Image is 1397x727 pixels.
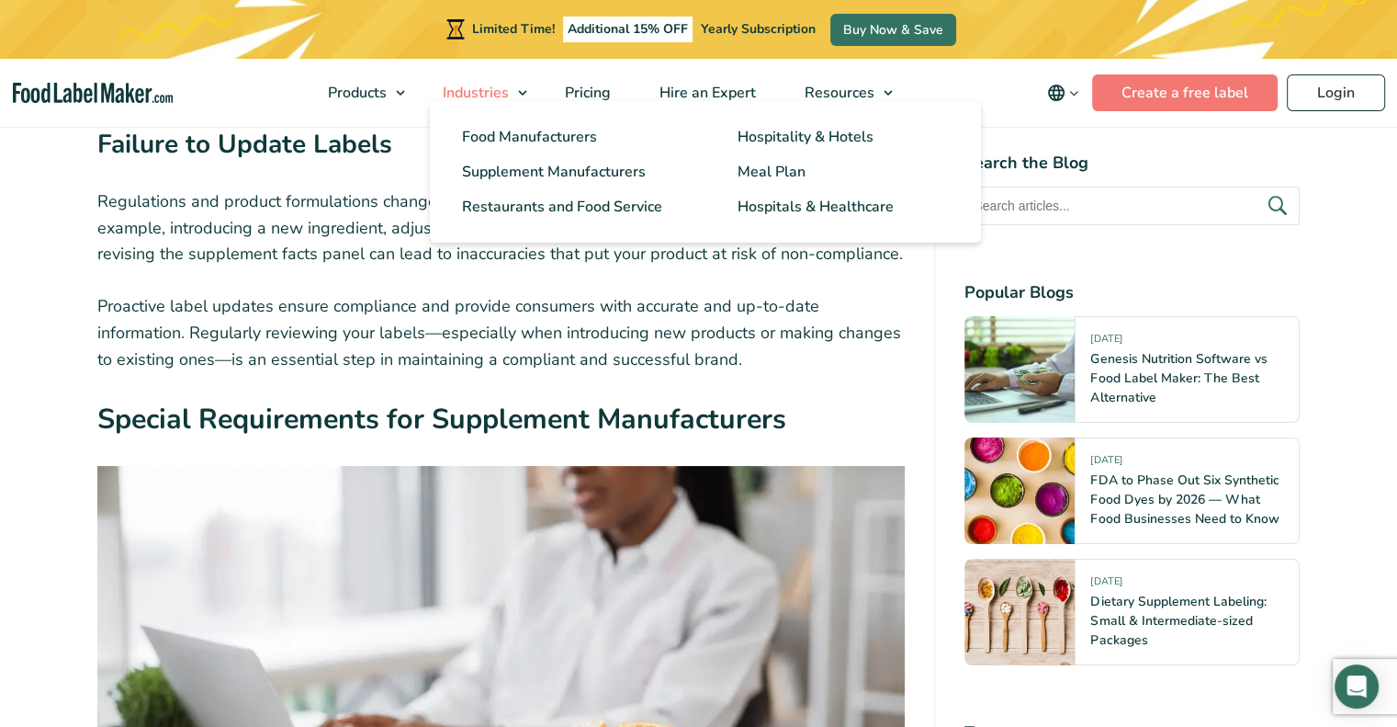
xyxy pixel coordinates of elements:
span: Yearly Subscription [701,20,816,38]
span: Hire an Expert [654,83,758,103]
a: Dietary Supplement Labeling: Small & Intermediate-sized Packages [1090,593,1266,649]
a: Meal Plan [710,154,976,189]
span: Food Manufacturers [462,127,597,147]
h4: Popular Blogs [964,280,1300,305]
span: [DATE] [1090,453,1121,474]
a: Industries [419,59,536,127]
h4: Search the Blog [964,151,1300,176]
a: Buy Now & Save [830,14,956,46]
span: Supplement Manufacturers [462,162,646,182]
span: Resources [799,83,876,103]
span: Hospitality & Hotels [738,127,873,147]
span: Additional 15% OFF [563,17,693,42]
a: Restaurants and Food Service [434,189,701,224]
a: Resources [781,59,902,127]
a: Hospitality & Hotels [710,119,976,154]
span: [DATE] [1090,332,1121,353]
p: Regulations and product formulations change over time. It’s important to update your labels accor... [97,188,906,267]
a: Create a free label [1092,74,1278,111]
span: Industries [437,83,511,103]
a: Hire an Expert [636,59,776,127]
span: Products [322,83,389,103]
span: Restaurants and Food Service [462,197,662,217]
a: Pricing [541,59,631,127]
a: Genesis Nutrition Software vs Food Label Maker: The Best Alternative [1090,350,1267,406]
a: Supplement Manufacturers [434,154,701,189]
span: Pricing [559,83,613,103]
input: Search articles... [964,187,1300,225]
strong: Failure to Update Labels [97,127,392,162]
a: Hospitals & Healthcare [710,189,976,224]
a: Products [304,59,414,127]
span: Meal Plan [738,162,806,182]
span: Hospitals & Healthcare [738,197,894,217]
div: Open Intercom Messenger [1335,665,1379,709]
a: FDA to Phase Out Six Synthetic Food Dyes by 2026 — What Food Businesses Need to Know [1090,471,1279,528]
a: Login [1287,74,1385,111]
strong: Special Requirements for Supplement Manufacturers [97,400,786,438]
span: [DATE] [1090,574,1121,596]
p: Proactive label updates ensure compliance and provide consumers with accurate and up-to-date info... [97,293,906,372]
span: Limited Time! [472,20,555,38]
a: Food Manufacturers [434,119,701,154]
